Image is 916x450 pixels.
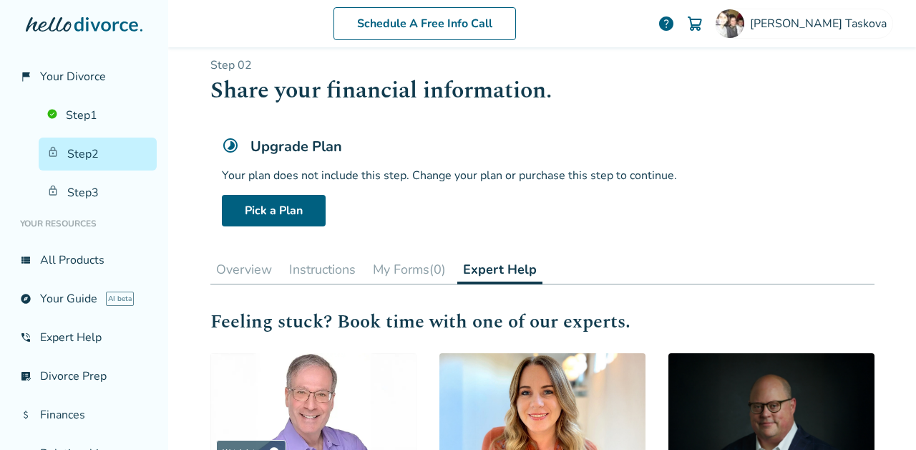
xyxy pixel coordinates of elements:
[39,99,157,132] a: Step1
[11,282,157,315] a: exploreYour GuideAI beta
[20,409,31,421] span: attach_money
[20,370,31,382] span: list_alt_check
[716,9,744,38] img: Sofiya Taskova
[11,209,157,238] li: Your Resources
[20,293,31,305] span: explore
[210,57,874,73] p: Step 0 2
[11,60,157,93] a: flag_2Your Divorce
[686,15,703,32] img: Cart
[20,254,31,266] span: view_list
[222,168,863,183] div: Your plan does not include this step. Change your plan or purchase this step to continue.
[210,307,874,336] h2: Feeling stuck? Book time with one of our experts.
[658,15,675,32] a: help
[750,16,892,32] span: [PERSON_NAME] Taskova
[210,73,874,108] h1: Share your financial information.
[39,138,157,171] a: Step2
[333,7,516,40] a: Schedule A Free Info Call
[11,398,157,431] a: attach_moneyFinances
[11,244,157,277] a: view_listAll Products
[20,71,31,82] span: flag_2
[367,255,452,284] button: My Forms(0)
[250,137,342,156] h5: Upgrade Plan
[457,255,542,284] button: Expert Help
[20,332,31,343] span: phone_in_talk
[844,381,916,450] iframe: Chat Widget
[106,292,134,306] span: AI beta
[11,321,157,354] a: phone_in_talkExpert Help
[40,69,106,85] span: Your Divorce
[222,195,326,226] a: Pick a Plan
[39,176,157,209] a: Step3
[283,255,361,284] button: Instructions
[210,255,278,284] button: Overview
[11,360,157,393] a: list_alt_checkDivorce Prep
